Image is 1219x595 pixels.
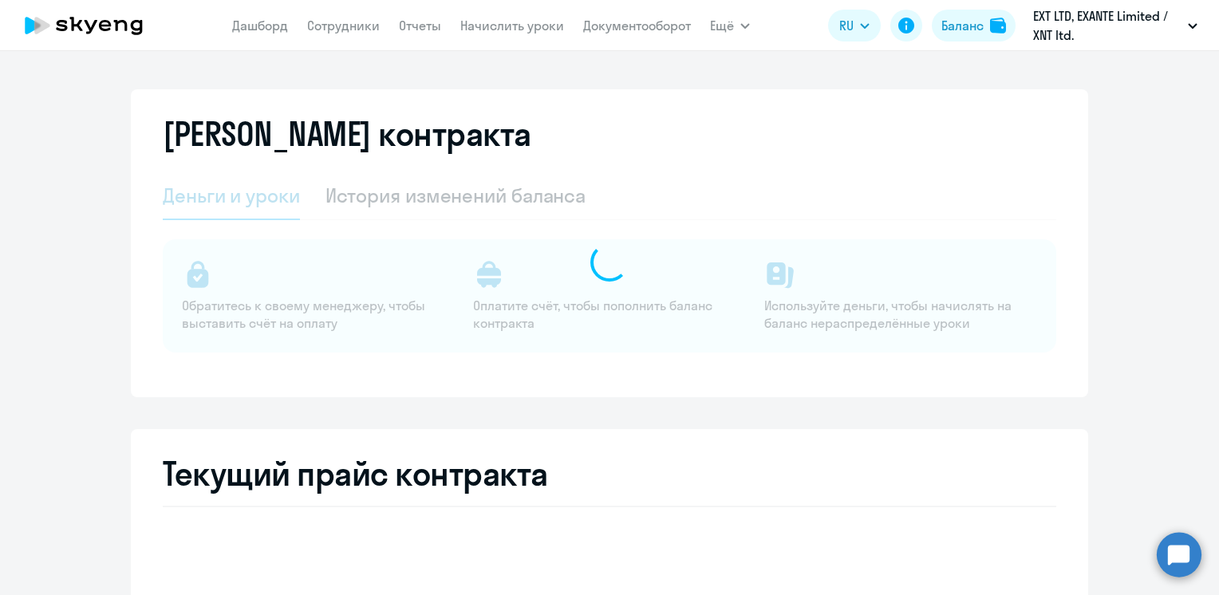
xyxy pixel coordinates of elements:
a: Начислить уроки [460,18,564,33]
h2: [PERSON_NAME] контракта [163,115,531,153]
span: RU [839,16,854,35]
button: RU [828,10,881,41]
h2: Текущий прайс контракта [163,455,1056,493]
div: Баланс [941,16,984,35]
button: EXT LTD, ‎EXANTE Limited / XNT ltd. [1025,6,1205,45]
a: Документооборот [583,18,691,33]
button: Ещё [710,10,750,41]
span: Ещё [710,16,734,35]
img: balance [990,18,1006,33]
a: Сотрудники [307,18,380,33]
a: Дашборд [232,18,288,33]
button: Балансbalance [932,10,1016,41]
a: Отчеты [399,18,441,33]
p: EXT LTD, ‎EXANTE Limited / XNT ltd. [1033,6,1182,45]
